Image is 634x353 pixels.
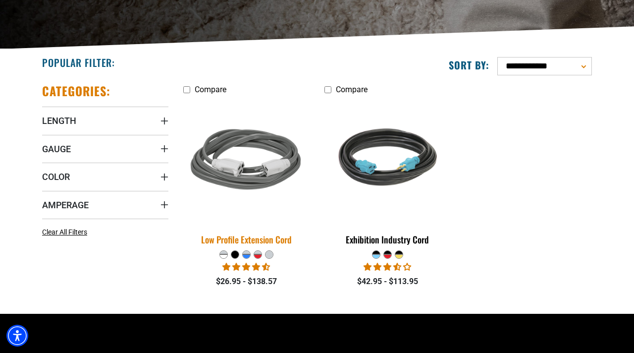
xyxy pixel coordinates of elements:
[6,325,28,347] div: Accessibility Menu
[42,135,168,163] summary: Gauge
[449,59,489,71] label: Sort by:
[42,163,168,190] summary: Color
[364,262,411,272] span: 3.67 stars
[177,98,316,225] img: grey & white
[324,235,451,244] div: Exhibition Industry Cord
[183,99,310,250] a: grey & white Low Profile Extension Cord
[222,262,270,272] span: 4.50 stars
[324,276,451,288] div: $42.95 - $113.95
[42,83,110,99] h2: Categories:
[42,115,76,126] span: Length
[42,199,89,211] span: Amperage
[336,85,368,94] span: Compare
[42,171,70,182] span: Color
[42,107,168,134] summary: Length
[324,99,451,250] a: black teal Exhibition Industry Cord
[42,228,87,236] span: Clear All Filters
[195,85,226,94] span: Compare
[42,56,115,69] h2: Popular Filter:
[325,104,450,218] img: black teal
[183,235,310,244] div: Low Profile Extension Cord
[42,143,71,155] span: Gauge
[183,276,310,288] div: $26.95 - $138.57
[42,191,168,219] summary: Amperage
[42,227,91,237] a: Clear All Filters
